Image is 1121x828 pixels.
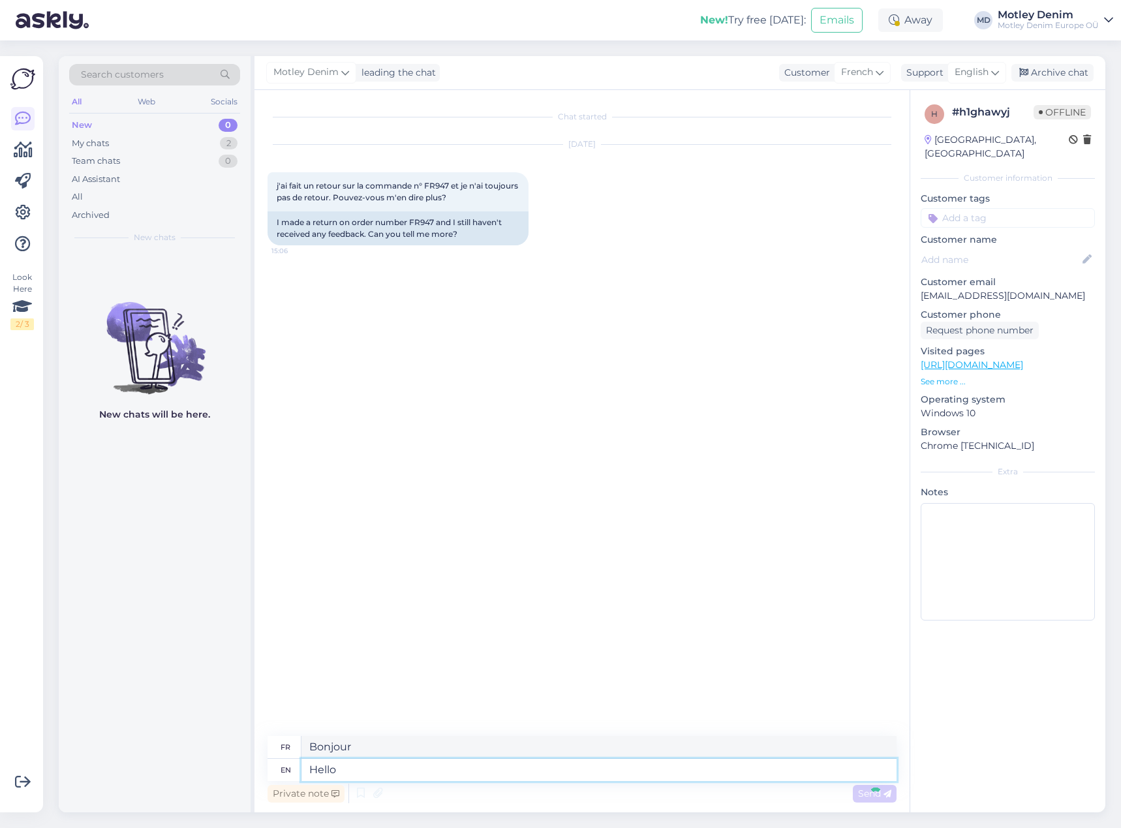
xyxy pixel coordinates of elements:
p: Notes [921,485,1095,499]
div: Away [878,8,943,32]
p: Visited pages [921,345,1095,358]
div: Motley Denim [998,10,1099,20]
div: New [72,119,92,132]
button: Emails [811,8,863,33]
span: French [841,65,873,80]
p: Customer name [921,233,1095,247]
p: Windows 10 [921,406,1095,420]
p: Chrome [TECHNICAL_ID] [921,439,1095,453]
input: Add a tag [921,208,1095,228]
div: 2 [220,137,238,150]
p: Customer email [921,275,1095,289]
div: Archive chat [1011,64,1094,82]
div: Customer information [921,172,1095,184]
div: Try free [DATE]: [700,12,806,28]
div: 0 [219,119,238,132]
div: Web [135,93,158,110]
input: Add name [921,253,1080,267]
div: [GEOGRAPHIC_DATA], [GEOGRAPHIC_DATA] [925,133,1069,161]
div: 2 / 3 [10,318,34,330]
div: [DATE] [268,138,897,150]
div: Team chats [72,155,120,168]
div: Extra [921,466,1095,478]
span: 15:06 [271,246,320,256]
b: New! [700,14,728,26]
div: 0 [219,155,238,168]
p: Browser [921,425,1095,439]
div: All [69,93,84,110]
div: AI Assistant [72,173,120,186]
a: Motley DenimMotley Denim Europe OÜ [998,10,1113,31]
span: Search customers [81,68,164,82]
p: Operating system [921,393,1095,406]
p: [EMAIL_ADDRESS][DOMAIN_NAME] [921,289,1095,303]
div: MD [974,11,992,29]
div: # h1ghawyj [952,104,1034,120]
div: leading the chat [356,66,436,80]
div: Chat started [268,111,897,123]
div: Motley Denim Europe OÜ [998,20,1099,31]
div: Support [901,66,944,80]
span: j'ai fait un retour sur la commande n° FR947 et je n'ai toujours pas de retour. Pouvez-vous m'en ... [277,181,520,202]
span: Motley Denim [273,65,339,80]
div: All [72,191,83,204]
div: Customer [779,66,830,80]
div: Look Here [10,271,34,330]
div: Archived [72,209,110,222]
p: New chats will be here. [99,408,210,422]
span: h [931,109,938,119]
div: I made a return on order number FR947 and I still haven't received any feedback. Can you tell me ... [268,211,529,245]
div: Request phone number [921,322,1039,339]
p: Customer phone [921,308,1095,322]
div: Socials [208,93,240,110]
div: My chats [72,137,109,150]
p: See more ... [921,376,1095,388]
a: [URL][DOMAIN_NAME] [921,359,1023,371]
span: New chats [134,232,176,243]
span: Offline [1034,105,1091,119]
p: Customer tags [921,192,1095,206]
span: English [955,65,989,80]
img: Askly Logo [10,67,35,91]
img: No chats [59,279,251,396]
